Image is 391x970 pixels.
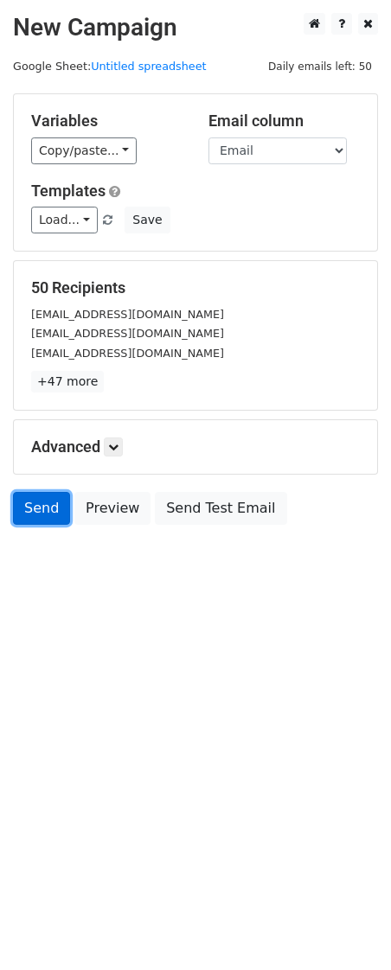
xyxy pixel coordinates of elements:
h5: 50 Recipients [31,278,360,297]
a: Preview [74,492,151,525]
small: [EMAIL_ADDRESS][DOMAIN_NAME] [31,308,224,321]
a: Send Test Email [155,492,286,525]
a: Copy/paste... [31,137,137,164]
small: [EMAIL_ADDRESS][DOMAIN_NAME] [31,327,224,340]
h5: Advanced [31,437,360,456]
small: Google Sheet: [13,60,207,73]
h5: Variables [31,112,183,131]
a: Templates [31,182,106,200]
a: Load... [31,207,98,233]
a: +47 more [31,371,104,392]
h5: Email column [208,112,360,131]
iframe: Chat Widget [304,887,391,970]
span: Daily emails left: 50 [262,57,378,76]
button: Save [125,207,170,233]
h2: New Campaign [13,13,378,42]
a: Untitled spreadsheet [91,60,206,73]
a: Send [13,492,70,525]
small: [EMAIL_ADDRESS][DOMAIN_NAME] [31,347,224,360]
a: Daily emails left: 50 [262,60,378,73]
